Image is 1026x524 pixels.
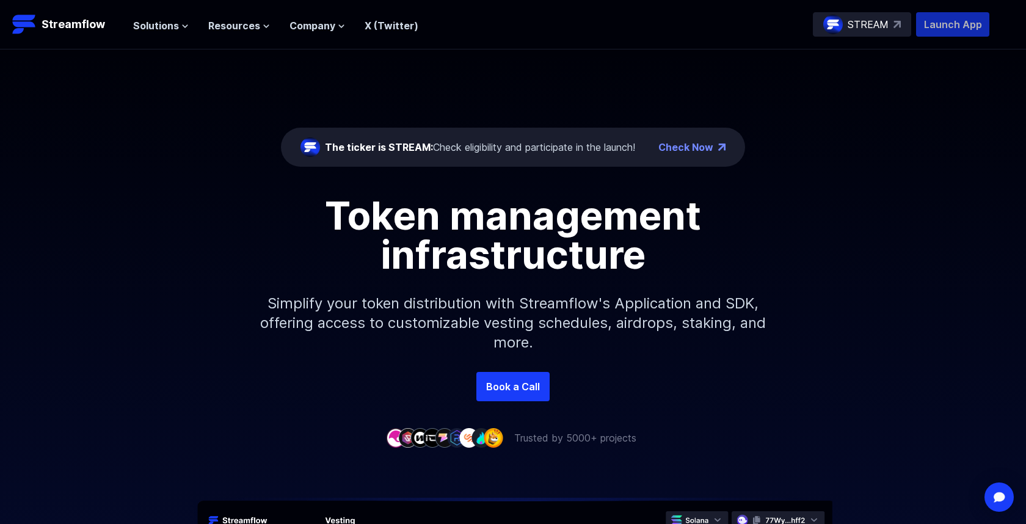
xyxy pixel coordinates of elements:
p: STREAM [848,17,889,32]
img: company-8 [471,428,491,447]
h1: Token management infrastructure [238,196,788,274]
img: company-7 [459,428,479,447]
a: Book a Call [476,372,550,401]
img: company-6 [447,428,467,447]
a: STREAM [813,12,911,37]
img: company-3 [410,428,430,447]
a: X (Twitter) [365,20,418,32]
button: Resources [208,18,270,33]
div: Check eligibility and participate in the launch! [325,140,635,155]
a: Streamflow [12,12,121,37]
img: company-4 [423,428,442,447]
div: Open Intercom Messenger [984,482,1014,512]
span: Company [289,18,335,33]
img: streamflow-logo-circle.png [300,137,320,157]
a: Check Now [658,140,713,155]
button: Launch App [916,12,989,37]
button: Company [289,18,345,33]
img: top-right-arrow.svg [893,21,901,28]
img: Streamflow Logo [12,12,37,37]
span: Resources [208,18,260,33]
span: Solutions [133,18,179,33]
img: company-1 [386,428,406,447]
p: Streamflow [42,16,105,33]
img: streamflow-logo-circle.png [823,15,843,34]
img: company-2 [398,428,418,447]
span: The ticker is STREAM: [325,141,433,153]
p: Simplify your token distribution with Streamflow's Application and SDK, offering access to custom... [250,274,776,372]
img: company-9 [484,428,503,447]
img: top-right-arrow.png [718,144,726,151]
button: Solutions [133,18,189,33]
img: company-5 [435,428,454,447]
p: Trusted by 5000+ projects [514,431,636,445]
